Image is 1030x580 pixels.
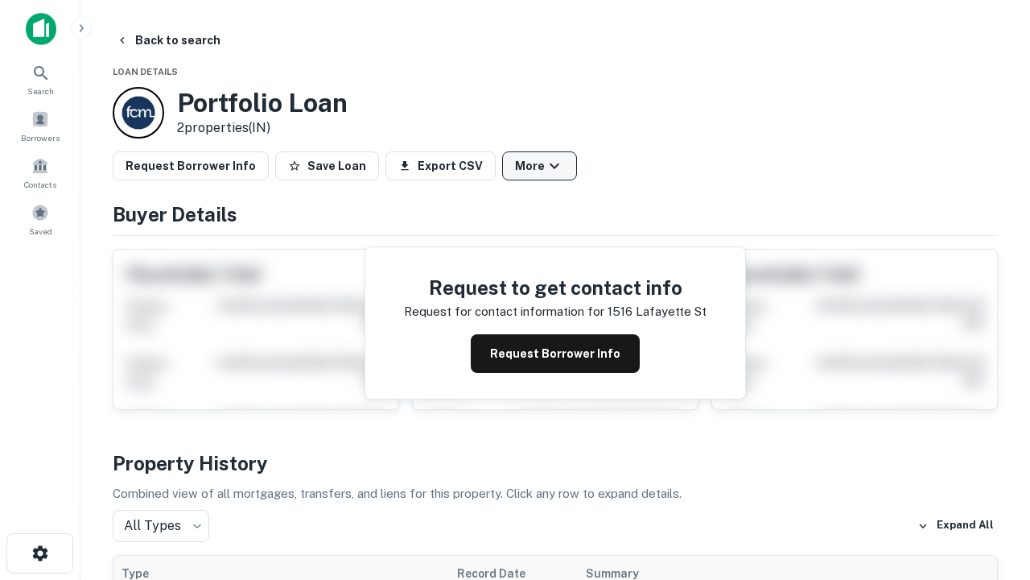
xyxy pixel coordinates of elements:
p: Request for contact information for [404,302,604,321]
div: All Types [113,510,209,542]
span: Borrowers [21,131,60,144]
iframe: Chat Widget [950,451,1030,528]
h4: Buyer Details [113,200,998,229]
span: Loan Details [113,67,178,77]
span: Saved [29,225,52,238]
p: 2 properties (IN) [177,118,348,138]
button: More [502,151,577,180]
p: Combined view of all mortgages, transfers, and liens for this property. Click any row to expand d... [113,484,998,503]
h4: Property History [113,449,998,478]
button: Export CSV [385,151,496,180]
span: Search [27,85,54,97]
a: Search [5,57,76,101]
button: Back to search [109,26,227,55]
h3: Portfolio Loan [177,88,348,118]
button: Request Borrower Info [113,151,269,180]
h4: Request to get contact info [404,273,707,302]
img: capitalize-icon.png [26,13,56,45]
button: Request Borrower Info [471,334,640,373]
span: Contacts [24,178,56,191]
button: Expand All [913,514,998,538]
p: 1516 lafayette st [608,302,707,321]
a: Saved [5,197,76,241]
a: Contacts [5,151,76,194]
a: Borrowers [5,104,76,147]
button: Save Loan [275,151,379,180]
